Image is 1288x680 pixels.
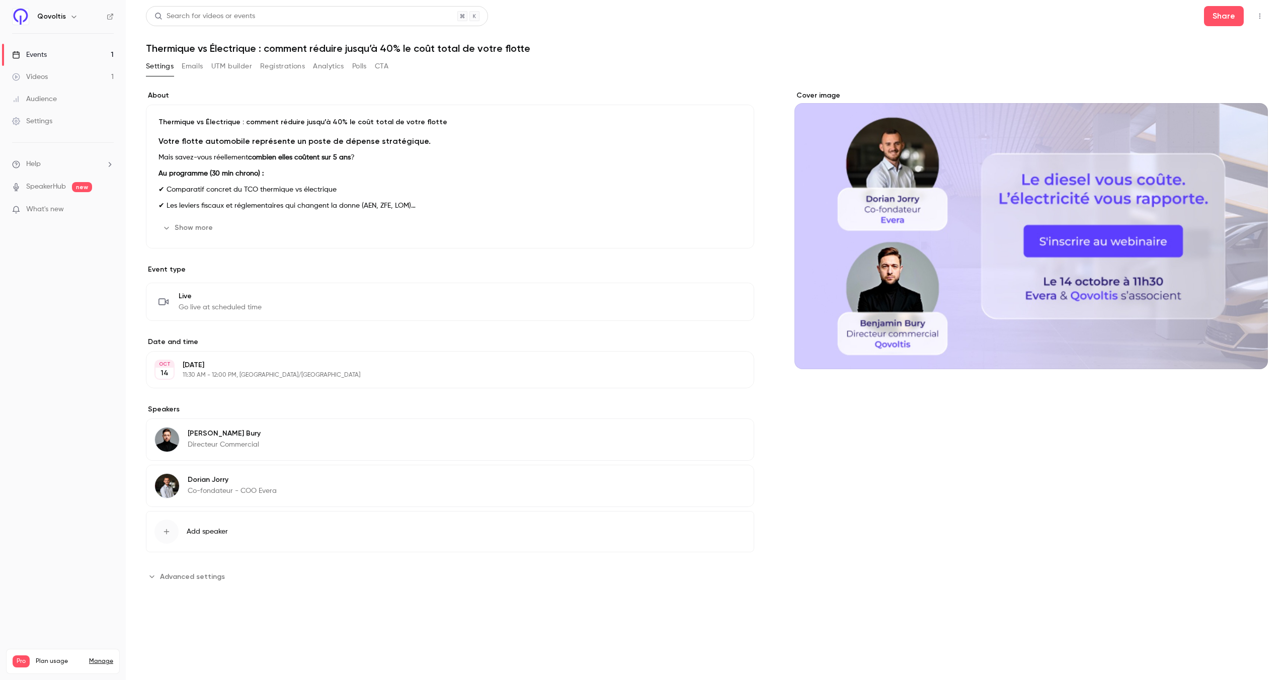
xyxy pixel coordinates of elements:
p: Event type [146,265,754,275]
p: 11:30 AM - 12:00 PM, [GEOGRAPHIC_DATA]/[GEOGRAPHIC_DATA] [183,371,701,379]
strong: Votre flotte automobile représente un poste de dépense stratégique. [158,136,431,146]
button: Show more [158,220,219,236]
span: Plan usage [36,657,83,665]
button: Polls [352,58,367,74]
a: Manage [89,657,113,665]
button: Add speaker [146,511,754,552]
p: [DATE] [183,360,701,370]
img: Benjamin Bury [155,428,179,452]
span: Add speaker [187,527,228,537]
span: Help [26,159,41,169]
h1: Thermique vs Électrique : comment réduire jusqu’à 40% le coût total de votre flotte [146,42,1268,54]
div: Dorian JorryDorian JorryCo-fondateur - COO Evera [146,465,754,507]
label: Cover image [794,91,1268,101]
h6: Qovoltis [37,12,66,22]
img: Qovoltis [13,9,29,25]
p: Dorian Jorry [188,475,277,485]
span: What's new [26,204,64,215]
strong: Au programme (30 min chrono) : [158,170,264,177]
p: ✔ Les leviers fiscaux et réglementaires qui changent la donne (AEN, ZFE, LOM) [158,200,742,212]
div: Settings [12,116,52,126]
div: Search for videos or events [154,11,255,22]
span: Go live at scheduled time [179,302,262,312]
label: About [146,91,754,101]
span: Pro [13,655,30,667]
p: 14 [160,368,169,378]
p: Directeur Commercial [188,440,261,450]
button: UTM builder [211,58,252,74]
div: Benjamin Bury[PERSON_NAME] BuryDirecteur Commercial [146,418,754,461]
button: Analytics [313,58,344,74]
p: Thermique vs Électrique : comment réduire jusqu’à 40% le coût total de votre flotte [158,117,742,127]
strong: combien elles coûtent sur 5 ans [248,154,351,161]
p: ✔ Comparatif concret du TCO thermique vs électrique [158,184,742,196]
div: OCT [155,361,174,368]
div: Audience [12,94,57,104]
p: [PERSON_NAME] Bury [188,429,261,439]
img: Dorian Jorry [155,474,179,498]
span: Advanced settings [160,571,225,582]
div: Events [12,50,47,60]
button: CTA [375,58,388,74]
p: Co-fondateur - COO Evera [188,486,277,496]
section: Advanced settings [146,568,754,584]
button: Settings [146,58,174,74]
li: help-dropdown-opener [12,159,114,169]
div: Videos [12,72,48,82]
button: Emails [182,58,203,74]
span: new [72,182,92,192]
iframe: Noticeable Trigger [102,205,114,214]
label: Date and time [146,337,754,347]
p: Mais savez-vous réellement ? [158,151,742,163]
button: Advanced settings [146,568,231,584]
a: SpeakerHub [26,182,66,192]
section: Cover image [794,91,1268,369]
button: Registrations [260,58,305,74]
button: Share [1204,6,1244,26]
span: Live [179,291,262,301]
label: Speakers [146,404,754,414]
